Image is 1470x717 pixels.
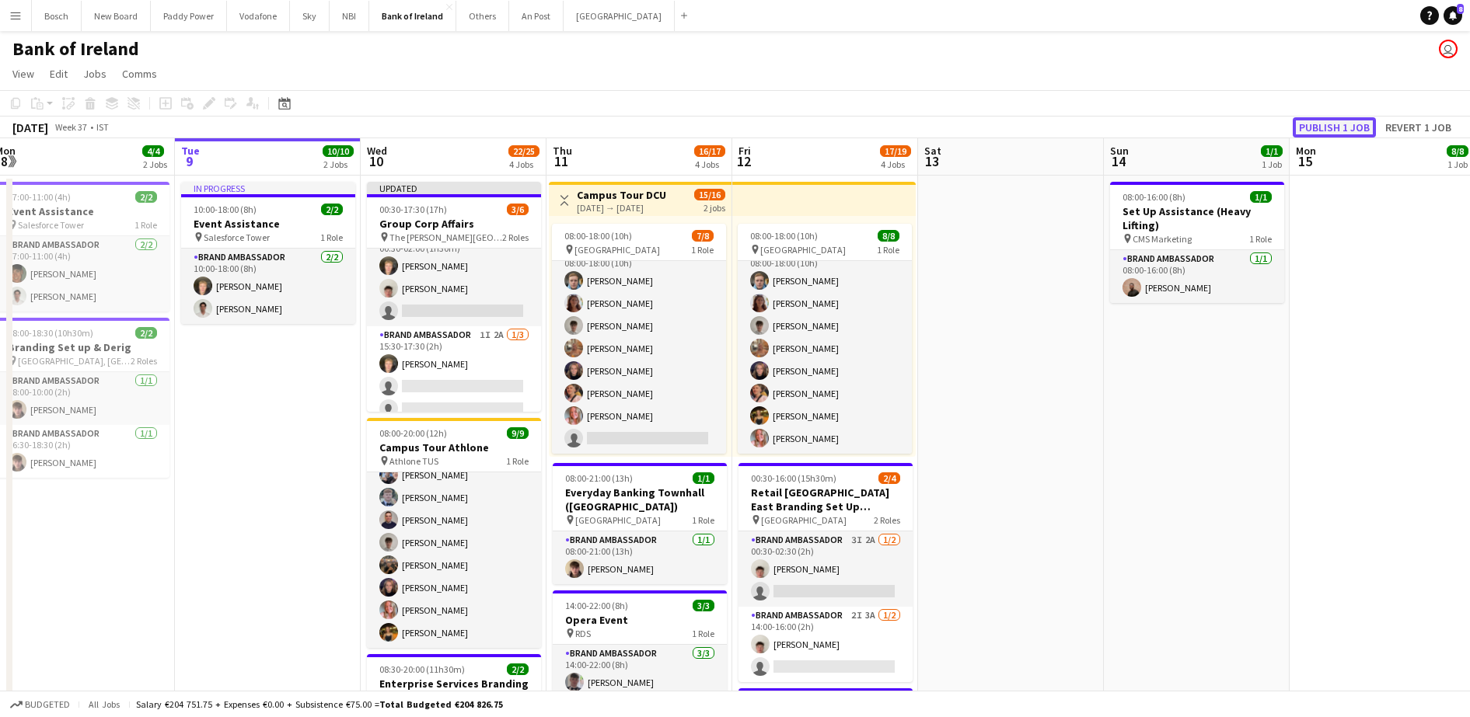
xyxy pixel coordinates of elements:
[553,486,727,513] h3: Everyday Banking Townhall ([GEOGRAPHIC_DATA])
[323,145,354,157] span: 10/10
[924,144,941,158] span: Sat
[692,514,714,526] span: 1 Role
[367,182,541,412] app-job-card: Updated00:30-17:30 (17h)3/6Group Corp Affairs The [PERSON_NAME][GEOGRAPHIC_DATA]2 RolesBrand Amba...
[181,217,355,231] h3: Event Assistance
[553,463,727,584] app-job-card: 08:00-21:00 (13h)1/1Everyday Banking Townhall ([GEOGRAPHIC_DATA]) [GEOGRAPHIC_DATA]1 RoleBrand Am...
[507,427,529,439] span: 9/9
[1110,182,1284,303] app-job-card: 08:00-16:00 (8h)1/1Set Up Assistance (Heavy Lifting) CMS Marketing1 RoleBrand Ambassador1/108:00-...
[12,67,34,81] span: View
[760,244,846,256] span: [GEOGRAPHIC_DATA]
[761,514,847,526] span: [GEOGRAPHIC_DATA]
[509,158,539,170] div: 4 Jobs
[577,188,666,202] h3: Campus Tour DCU
[1294,152,1316,170] span: 15
[738,144,751,158] span: Fri
[389,455,438,467] span: Athlone TUS
[290,1,330,31] button: Sky
[1296,144,1316,158] span: Mon
[552,224,726,454] app-job-card: 08:00-18:00 (10h)7/8 [GEOGRAPHIC_DATA]1 RoleBrand Ambassador10I7/808:00-18:00 (10h)[PERSON_NAME][...
[507,204,529,215] span: 3/6
[878,230,899,242] span: 8/8
[32,1,82,31] button: Bosch
[25,699,70,710] span: Budgeted
[1261,145,1283,157] span: 1/1
[1249,233,1272,245] span: 1 Role
[553,531,727,584] app-card-role: Brand Ambassador1/108:00-21:00 (13h)[PERSON_NAME]
[1447,145,1468,157] span: 8/8
[881,158,910,170] div: 4 Jobs
[367,144,387,158] span: Wed
[379,204,447,215] span: 00:30-17:30 (17h)
[508,145,539,157] span: 22/25
[1123,191,1185,203] span: 08:00-16:00 (8h)
[507,663,529,675] span: 2/2
[8,191,71,203] span: 07:00-11:00 (4h)
[509,1,564,31] button: An Post
[116,64,163,84] a: Comms
[553,144,572,158] span: Thu
[736,152,751,170] span: 12
[1439,40,1458,58] app-user-avatar: Katie Shovlin
[738,531,913,607] app-card-role: Brand Ambassador3I2A1/200:30-02:30 (2h)[PERSON_NAME]
[751,472,836,484] span: 00:30-16:00 (15h30m)
[18,219,84,231] span: Salesforce Tower
[12,37,139,61] h1: Bank of Ireland
[8,696,72,713] button: Budgeted
[142,145,164,157] span: 4/4
[50,67,68,81] span: Edit
[577,202,666,214] div: [DATE] → [DATE]
[379,427,447,439] span: 08:00-20:00 (12h)
[738,224,912,454] div: 08:00-18:00 (10h)8/8 [GEOGRAPHIC_DATA]1 RoleBrand Ambassador8/808:00-18:00 (10h)[PERSON_NAME][PER...
[575,628,591,639] span: RDS
[738,486,913,513] h3: Retail [GEOGRAPHIC_DATA] East Branding Set Up ([GEOGRAPHIC_DATA])
[565,472,633,484] span: 08:00-21:00 (13h)
[738,243,912,454] app-card-role: Brand Ambassador8/808:00-18:00 (10h)[PERSON_NAME][PERSON_NAME][PERSON_NAME][PERSON_NAME][PERSON_N...
[506,455,529,467] span: 1 Role
[369,1,456,31] button: Bank of Ireland
[565,600,628,611] span: 14:00-22:00 (8h)
[86,698,123,710] span: All jobs
[877,244,899,256] span: 1 Role
[83,67,106,81] span: Jobs
[367,415,541,648] app-card-role: Brand Ambassador9/908:00-20:00 (12h)[PERSON_NAME][PERSON_NAME][PERSON_NAME][PERSON_NAME][PERSON_N...
[692,230,714,242] span: 7/8
[552,243,726,454] app-card-role: Brand Ambassador10I7/808:00-18:00 (10h)[PERSON_NAME][PERSON_NAME][PERSON_NAME][PERSON_NAME][PERSO...
[564,230,632,242] span: 08:00-18:00 (10h)
[181,249,355,324] app-card-role: Brand Ambassador2/210:00-18:00 (8h)[PERSON_NAME][PERSON_NAME]
[1457,4,1464,14] span: 8
[135,327,157,339] span: 2/2
[1262,158,1282,170] div: 1 Job
[181,182,355,194] div: In progress
[134,219,157,231] span: 1 Role
[575,514,661,526] span: [GEOGRAPHIC_DATA]
[227,1,290,31] button: Vodafone
[44,64,74,84] a: Edit
[18,355,131,367] span: [GEOGRAPHIC_DATA], [GEOGRAPHIC_DATA]
[181,182,355,324] app-job-card: In progress10:00-18:00 (8h)2/2Event Assistance Salesforce Tower1 RoleBrand Ambassador2/210:00-18:...
[367,677,541,705] h3: Enterprise Services Branding Set Up
[330,1,369,31] button: NBI
[456,1,509,31] button: Others
[204,231,270,243] span: Salesforce Tower
[1110,204,1284,232] h3: Set Up Assistance (Heavy Lifting)
[389,231,502,243] span: The [PERSON_NAME][GEOGRAPHIC_DATA]
[694,145,725,157] span: 16/17
[553,613,727,627] h3: Opera Event
[1110,250,1284,303] app-card-role: Brand Ambassador1/108:00-16:00 (8h)[PERSON_NAME]
[1447,158,1468,170] div: 1 Job
[181,144,200,158] span: Tue
[179,152,200,170] span: 9
[51,121,90,133] span: Week 37
[320,231,343,243] span: 1 Role
[564,1,675,31] button: [GEOGRAPHIC_DATA]
[878,472,900,484] span: 2/4
[367,418,541,648] div: 08:00-20:00 (12h)9/9Campus Tour Athlone Athlone TUS1 RoleBrand Ambassador9/908:00-20:00 (12h)[PER...
[367,440,541,454] h3: Campus Tour Athlone
[738,463,913,682] div: 00:30-16:00 (15h30m)2/4Retail [GEOGRAPHIC_DATA] East Branding Set Up ([GEOGRAPHIC_DATA]) [GEOGRAP...
[323,158,353,170] div: 2 Jobs
[750,230,818,242] span: 08:00-18:00 (10h)
[8,327,93,339] span: 08:00-18:30 (10h30m)
[6,64,40,84] a: View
